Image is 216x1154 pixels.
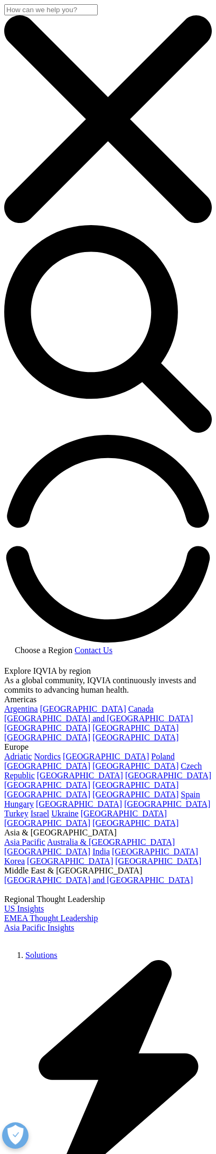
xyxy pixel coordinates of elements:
[125,771,211,780] a: [GEOGRAPHIC_DATA]
[51,809,79,818] a: Ukraine
[40,704,126,713] a: [GEOGRAPHIC_DATA]
[181,790,200,799] a: Spain
[4,704,38,713] a: Argentina
[27,857,113,865] a: [GEOGRAPHIC_DATA]
[124,799,210,808] a: [GEOGRAPHIC_DATA]
[92,733,179,742] a: [GEOGRAPHIC_DATA]
[4,847,90,856] a: [GEOGRAPHIC_DATA]
[4,4,98,15] input: Search
[92,818,179,827] a: [GEOGRAPHIC_DATA]
[151,752,174,761] a: Poland
[37,771,123,780] a: [GEOGRAPHIC_DATA]
[4,225,212,433] svg: Search
[92,847,110,856] a: India
[4,425,212,644] a: Search
[63,752,149,761] a: [GEOGRAPHIC_DATA]
[128,704,154,713] a: Canada
[112,847,198,856] a: [GEOGRAPHIC_DATA]
[4,837,45,846] a: Asia Pacific
[4,714,193,723] a: [GEOGRAPHIC_DATA] and [GEOGRAPHIC_DATA]
[81,809,167,818] a: [GEOGRAPHIC_DATA]
[92,780,179,789] a: [GEOGRAPHIC_DATA]
[4,780,90,789] a: [GEOGRAPHIC_DATA]
[15,646,72,655] span: Choose a Region
[4,914,98,923] a: EMEA Thought Leadership
[4,761,90,770] a: [GEOGRAPHIC_DATA]
[4,742,212,752] div: Europe
[4,799,34,808] a: Hungary
[92,723,179,732] a: [GEOGRAPHIC_DATA]
[92,790,179,799] a: [GEOGRAPHIC_DATA]
[4,923,74,932] a: Asia Pacific Insights
[4,866,212,876] div: Middle East & [GEOGRAPHIC_DATA]
[4,752,32,761] a: Adriatic
[4,15,212,223] svg: Clear
[4,895,212,904] div: Regional Thought Leadership
[36,799,122,808] a: [GEOGRAPHIC_DATA]
[4,809,29,818] a: Turkey
[4,733,90,742] a: [GEOGRAPHIC_DATA]
[4,15,212,225] div: Clear
[25,951,57,960] a: Solutions
[92,761,179,770] a: [GEOGRAPHIC_DATA]
[4,828,212,837] div: Asia & [GEOGRAPHIC_DATA]
[4,666,212,676] div: Explore IQVIA by region
[47,837,175,846] a: Australia & [GEOGRAPHIC_DATA]
[4,904,44,913] a: US Insights
[74,646,112,655] a: Contact Us
[4,695,212,704] div: Americas
[4,761,202,780] a: Czech Republic
[34,752,61,761] a: Nordics
[4,876,193,885] a: [GEOGRAPHIC_DATA] and [GEOGRAPHIC_DATA]
[115,857,201,865] a: [GEOGRAPHIC_DATA]
[4,723,90,732] a: [GEOGRAPHIC_DATA]
[2,1122,29,1149] button: Open Preferences
[4,857,25,865] a: Korea
[4,790,90,799] a: [GEOGRAPHIC_DATA]
[4,676,212,695] div: As a global community, IQVIA continuously invests and commits to advancing human health.
[4,818,90,827] a: [GEOGRAPHIC_DATA]
[31,809,50,818] a: Israel
[4,435,212,643] svg: Loading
